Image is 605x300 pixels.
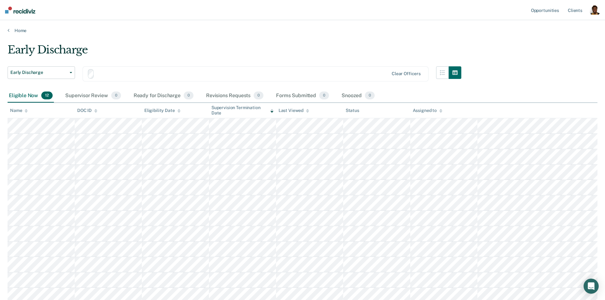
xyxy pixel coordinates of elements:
div: Clear officers [392,71,421,76]
div: Snoozed0 [340,89,376,103]
div: Supervision Termination Date [211,105,274,116]
div: Open Intercom Messenger [584,279,599,294]
div: Revisions Requests0 [205,89,265,103]
button: Early Discharge [8,66,75,79]
img: Recidiviz [5,7,35,14]
div: Status [346,108,359,113]
span: Early Discharge [10,70,67,75]
span: 0 [365,92,375,100]
span: 12 [41,92,53,100]
div: Forms Submitted0 [275,89,330,103]
span: 0 [111,92,121,100]
div: Ready for Discharge0 [132,89,195,103]
div: Last Viewed [279,108,309,113]
div: Early Discharge [8,43,461,61]
a: Home [8,28,597,33]
div: Assigned to [413,108,442,113]
span: 0 [184,92,193,100]
div: Eligible Now12 [8,89,54,103]
div: Supervisor Review0 [64,89,122,103]
span: 0 [319,92,329,100]
div: DOC ID [77,108,97,113]
div: Name [10,108,28,113]
div: Eligibility Date [144,108,181,113]
span: 0 [254,92,263,100]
